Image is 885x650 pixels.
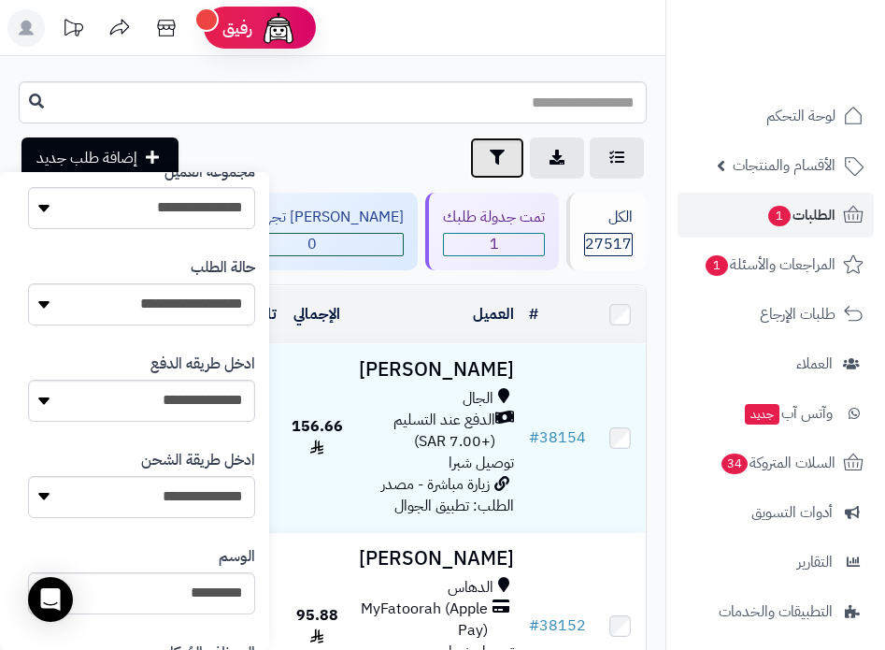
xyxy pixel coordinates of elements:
a: #38154 [529,426,586,449]
span: لوحة التحكم [766,103,835,129]
span: العملاء [796,351,833,377]
h3: [PERSON_NAME] [358,548,515,570]
span: أدوات التسويق [751,499,833,526]
a: طلبات الإرجاع [678,292,874,337]
a: السلات المتروكة34 [678,441,874,485]
span: 34 [721,454,748,474]
span: وآتس آب [743,400,833,426]
span: 0 [221,234,403,255]
span: التقارير [797,549,833,575]
a: العملاء [678,341,874,386]
span: المراجعات والأسئلة [704,252,835,278]
a: وآتس آبجديد [678,391,874,436]
span: طلبات الإرجاع [760,301,835,327]
span: 1 [444,234,544,255]
a: أدوات التسويق [678,490,874,535]
a: تمت جدولة طلبك 1 [421,193,563,270]
span: زيارة مباشرة - مصدر الطلب: تطبيق الجوال [381,473,514,517]
a: الإجمالي [293,303,340,325]
img: ai-face.png [260,9,297,47]
span: # [529,426,539,449]
a: لوحة التحكم [678,94,874,138]
a: #38152 [529,614,586,637]
a: التطبيقات والخدمات [678,589,874,634]
a: الكل27517 [563,193,650,270]
label: حالة الطلب [191,257,255,279]
a: # [529,303,538,325]
span: 95.88 [296,604,338,648]
span: # [529,614,539,637]
span: 1 [706,255,728,276]
a: إضافة طلب جديد [21,137,178,179]
label: ادخل طريقة الشحن [141,450,255,471]
span: الأقسام والمنتجات [733,152,835,179]
div: تمت جدولة طلبك [443,207,545,228]
span: جديد [745,404,779,425]
a: الطلبات1 [678,193,874,238]
span: 27517 [585,234,632,255]
h3: [PERSON_NAME] [358,359,515,381]
span: الطلبات [766,202,835,228]
a: التقارير [678,540,874,585]
div: الكل [584,207,633,228]
span: التطبيقات والخدمات [719,599,833,625]
span: 156.66 [292,415,343,459]
span: توصيل شبرا [449,452,514,474]
span: الجال [463,388,493,410]
span: MyFatoorah (Apple Pay) [358,599,489,642]
span: إضافة طلب جديد [36,147,137,169]
span: الدفع عند التسليم (+7.00 SAR) [358,410,496,453]
label: مجموعة العميل [164,162,255,183]
span: السلات المتروكة [720,450,835,476]
span: 1 [768,206,791,226]
div: Open Intercom Messenger [28,577,73,622]
label: الوسم [219,546,255,568]
span: رفيق [222,17,252,39]
div: [PERSON_NAME] تجهيز طلبك [220,207,404,228]
a: المراجعات والأسئلة1 [678,242,874,287]
a: [PERSON_NAME] تجهيز طلبك 0 [198,193,421,270]
label: ادخل طريقه الدفع [150,354,255,375]
span: الدهاس [448,577,493,599]
img: logo-2.png [758,52,867,92]
a: العميل [473,303,514,325]
a: تحديثات المنصة [50,9,96,51]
